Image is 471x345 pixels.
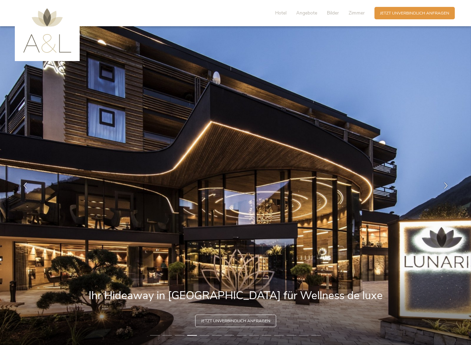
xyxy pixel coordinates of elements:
[201,318,270,324] span: Jetzt unverbindlich anfragen
[296,10,317,16] span: Angebote
[275,10,287,16] span: Hotel
[23,8,71,53] img: AMONTI & LUNARIS Wellnessresort
[380,10,449,16] span: Jetzt unverbindlich anfragen
[349,10,365,16] span: Zimmer
[327,10,339,16] span: Bilder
